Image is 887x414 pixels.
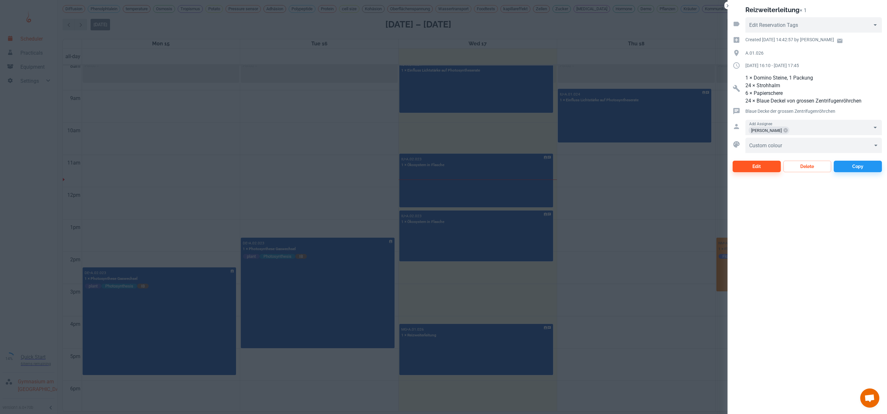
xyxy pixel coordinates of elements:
[745,74,882,82] p: 1 × Domino Steine, 1 Packung
[733,141,740,148] svg: Custom colour
[834,161,882,172] button: Copy
[745,138,882,153] div: ​
[745,82,882,89] p: 24 × Strohhalm
[745,97,882,105] p: 24 × Blaue Deckel von grossen Zentrifugenröhrchen
[871,123,880,132] button: Open
[745,108,882,115] p: Blaue Decke der grossen Zentrifugenröhrchen
[733,20,740,28] svg: Reservation tags
[749,126,789,134] div: [PERSON_NAME]
[871,20,880,29] button: Open
[745,36,834,43] p: Created [DATE] 14:42:57 by [PERSON_NAME]
[733,62,740,69] svg: Duration
[745,6,800,14] h2: Reizweiterleitung
[800,7,807,13] p: × 1
[733,85,740,92] svg: Resources
[733,49,740,57] svg: Location
[733,36,740,44] svg: Creation time
[783,161,832,172] button: Delete
[733,107,740,115] svg: Reservation comment
[745,50,882,57] p: A.01.026
[733,123,740,130] svg: Assigned to
[834,35,846,47] a: Email user
[724,3,731,9] button: Close
[733,161,781,172] button: Edit
[745,62,882,69] p: [DATE] 16:10 - [DATE] 17:45
[749,121,772,126] label: Add Assignee
[860,388,879,408] div: Chat öffnen
[749,127,784,134] span: [PERSON_NAME]
[745,89,882,97] p: 6 × Papierschere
